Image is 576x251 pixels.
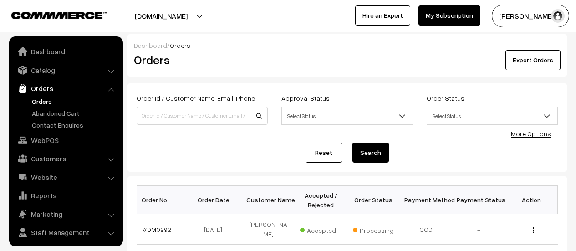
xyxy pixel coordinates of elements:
td: - [453,214,505,245]
a: Staff Management [11,224,120,241]
a: Orders [30,97,120,106]
span: Select Status [427,107,558,125]
span: Select Status [281,107,413,125]
th: Order Date [189,186,242,214]
th: Order Status [347,186,400,214]
span: Select Status [427,108,557,124]
span: Processing [353,223,398,235]
label: Order Status [427,93,464,103]
a: Dashboard [11,43,120,60]
img: user [551,9,565,23]
td: [PERSON_NAME] [242,214,295,245]
a: Marketing [11,206,120,222]
a: Customers [11,150,120,167]
th: Customer Name [242,186,295,214]
a: Reports [11,187,120,204]
a: Orders [11,80,120,97]
td: [DATE] [189,214,242,245]
img: Menu [533,227,534,233]
th: Action [505,186,558,214]
input: Order Id / Customer Name / Customer Email / Customer Phone [137,107,268,125]
a: #DM0992 [143,225,171,233]
h2: Orders [134,53,267,67]
button: [DOMAIN_NAME] [103,5,219,27]
a: Website [11,169,120,185]
img: COMMMERCE [11,12,107,19]
th: Payment Status [453,186,505,214]
div: / [134,41,561,50]
button: [PERSON_NAME] [492,5,569,27]
a: WebPOS [11,132,120,149]
label: Order Id / Customer Name, Email, Phone [137,93,255,103]
th: Accepted / Rejected [295,186,347,214]
span: Accepted [300,223,346,235]
th: Payment Method [400,186,453,214]
a: Contact Enquires [30,120,120,130]
a: Abandoned Cart [30,108,120,118]
a: COMMMERCE [11,9,91,20]
button: Search [352,143,389,163]
span: Orders [170,41,190,49]
a: Hire an Expert [355,5,410,26]
label: Approval Status [281,93,330,103]
button: Export Orders [505,50,561,70]
th: Order No [137,186,190,214]
span: Select Status [282,108,412,124]
a: More Options [511,130,551,138]
a: Catalog [11,62,120,78]
a: My Subscription [418,5,480,26]
td: COD [400,214,453,245]
a: Reset [306,143,342,163]
a: Dashboard [134,41,167,49]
